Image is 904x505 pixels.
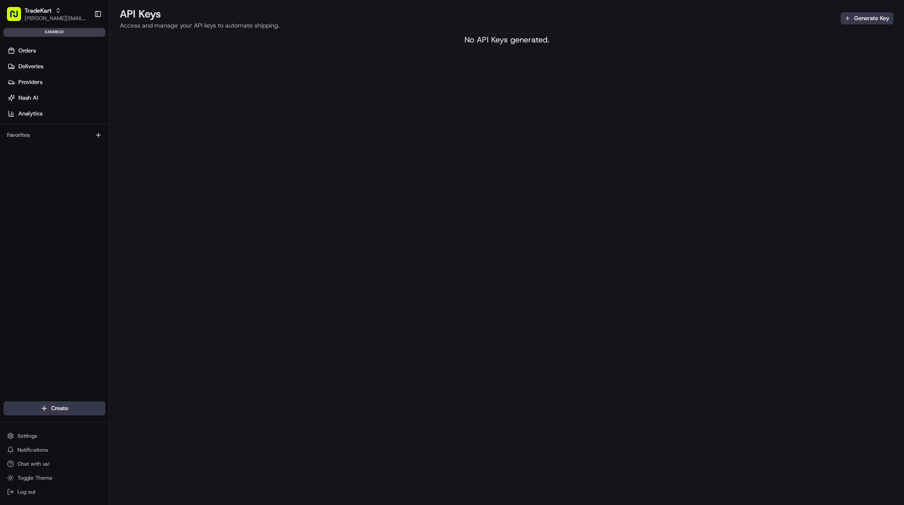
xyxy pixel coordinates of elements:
button: Settings [3,430,105,442]
div: No API Keys generated. [109,34,904,46]
span: Notifications [17,446,48,453]
span: Chat with us! [17,460,49,467]
button: Generate Key [841,12,894,24]
span: Create [51,404,68,412]
h2: API Keys [120,7,279,21]
button: TradeKart[PERSON_NAME][EMAIL_ADDRESS][DOMAIN_NAME] [3,3,91,24]
button: Notifications [3,444,105,456]
button: TradeKart [24,6,52,15]
div: Favorites [3,128,105,142]
button: Create [3,401,105,415]
div: sandbox [3,28,105,37]
span: Toggle Theme [17,474,52,481]
button: Log out [3,486,105,498]
span: Settings [17,432,37,439]
a: Nash AI [3,91,109,105]
a: Providers [3,75,109,89]
a: Analytics [3,107,109,121]
button: Chat with us! [3,458,105,470]
span: Log out [17,488,35,495]
span: Analytics [18,110,42,118]
a: Deliveries [3,59,109,73]
a: Orders [3,44,109,58]
button: Toggle Theme [3,472,105,484]
button: [PERSON_NAME][EMAIL_ADDRESS][DOMAIN_NAME] [24,15,87,22]
span: Orders [18,47,36,55]
span: Providers [18,78,42,86]
span: Nash AI [18,94,38,102]
p: Access and manage your API keys to automate shipping. [120,21,279,30]
span: Deliveries [18,63,43,70]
